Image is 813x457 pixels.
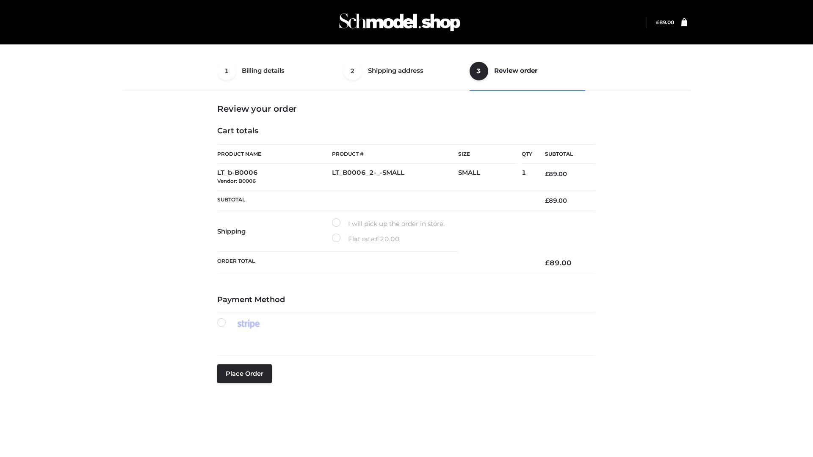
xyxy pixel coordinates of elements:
th: Subtotal [532,145,596,164]
td: 1 [522,164,532,190]
label: I will pick up the order in store. [332,218,445,229]
label: Flat rate: [332,234,400,245]
td: LT_B0006_2-_-SMALL [332,164,458,190]
th: Size [458,145,517,164]
span: £ [545,197,549,204]
bdi: 89.00 [545,197,567,204]
td: LT_b-B0006 [217,164,332,190]
small: Vendor: B0006 [217,178,256,184]
bdi: 20.00 [376,235,400,243]
th: Shipping [217,211,332,252]
bdi: 89.00 [545,170,567,178]
th: Product Name [217,144,332,164]
th: Qty [522,144,532,164]
span: £ [545,170,549,178]
span: £ [656,19,659,25]
bdi: 89.00 [656,19,674,25]
img: Schmodel Admin 964 [336,6,463,39]
th: Product # [332,144,458,164]
button: Place order [217,364,272,383]
span: £ [376,235,380,243]
h4: Payment Method [217,295,596,305]
a: £89.00 [656,19,674,25]
h4: Cart totals [217,127,596,136]
h3: Review your order [217,104,596,114]
td: SMALL [458,164,522,190]
span: £ [545,259,550,267]
bdi: 89.00 [545,259,572,267]
th: Order Total [217,252,532,274]
th: Subtotal [217,190,532,211]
